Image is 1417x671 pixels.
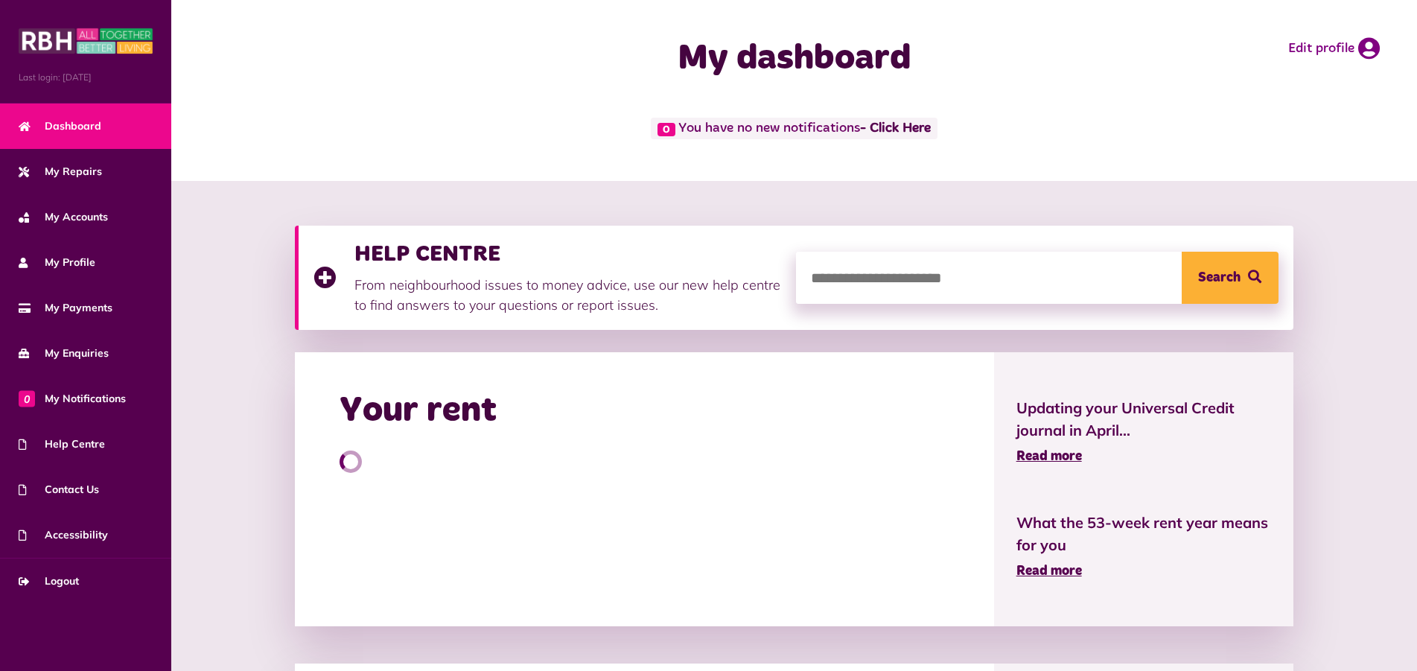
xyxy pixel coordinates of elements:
span: Contact Us [19,482,99,497]
span: Search [1198,252,1241,304]
span: My Profile [19,255,95,270]
span: 0 [657,123,675,136]
span: 0 [19,390,35,407]
a: - Click Here [860,122,931,136]
span: Accessibility [19,527,108,543]
span: My Accounts [19,209,108,225]
a: Edit profile [1288,37,1380,60]
span: Logout [19,573,79,589]
span: Updating your Universal Credit journal in April... [1016,397,1271,442]
span: Read more [1016,565,1082,578]
img: MyRBH [19,26,153,56]
span: Help Centre [19,436,105,452]
h2: Your rent [340,389,497,433]
h1: My dashboard [497,37,1091,80]
span: My Notifications [19,391,126,407]
span: My Enquiries [19,346,109,361]
span: You have no new notifications [651,118,937,139]
button: Search [1182,252,1279,304]
span: What the 53-week rent year means for you [1016,512,1271,556]
p: From neighbourhood issues to money advice, use our new help centre to find answers to your questi... [354,275,781,315]
h3: HELP CENTRE [354,241,781,267]
span: My Repairs [19,164,102,179]
a: Updating your Universal Credit journal in April... Read more [1016,397,1271,467]
span: Dashboard [19,118,101,134]
a: What the 53-week rent year means for you Read more [1016,512,1271,582]
span: Last login: [DATE] [19,71,153,84]
span: Read more [1016,450,1082,463]
span: My Payments [19,300,112,316]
